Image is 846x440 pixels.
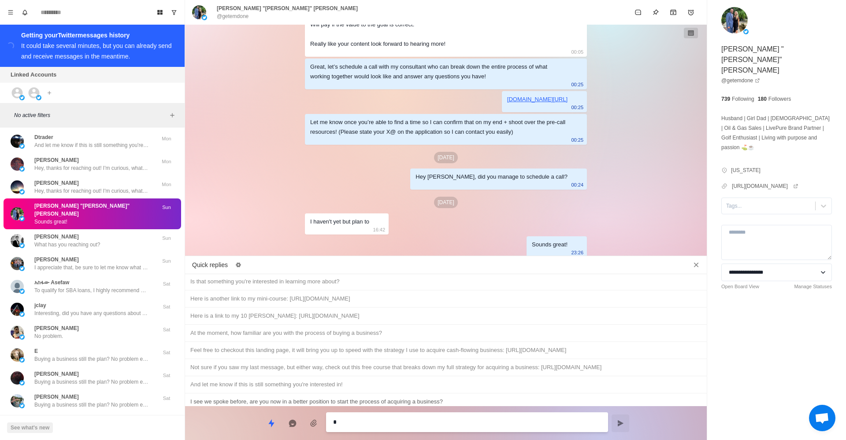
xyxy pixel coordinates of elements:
p: [PERSON_NAME] [34,179,79,187]
p: Buying a business still the plan? No problem either way, just lmk! [34,378,149,386]
p: Followers [768,95,791,103]
img: picture [19,312,25,317]
div: And let me know if this is still something you're interested in! [190,380,701,389]
p: Following [732,95,754,103]
p: [DATE] [434,152,458,163]
p: 00:24 [571,180,583,190]
img: picture [11,257,24,270]
img: picture [19,143,25,149]
button: Notifications [18,5,32,19]
p: [PERSON_NAME] [34,233,79,241]
button: Pin [647,4,664,21]
p: 16:42 [373,225,386,235]
div: Not sure if you saw my last message, but either way, check out this free course that breaks down ... [190,363,701,372]
img: picture [19,380,25,385]
img: picture [11,326,24,339]
p: Husband | Girl Dad | [DEMOGRAPHIC_DATA] | Oil & Gas Sales | LivePure Brand Partner | Golf Enthusi... [721,114,832,152]
p: And let me know if this is still something you're interested in! [34,141,149,149]
p: E [34,347,38,355]
img: picture [11,180,24,194]
img: picture [19,243,25,248]
p: Hey, thanks for reaching out! I'm curious, what ultimately has you interested in acquiring a cash... [34,164,149,172]
img: picture [36,95,41,100]
button: Show unread conversations [167,5,181,19]
p: Sat [156,303,178,311]
div: I see we spoke before, are you now in a better position to start the process of acquiring a busin... [190,397,701,407]
img: picture [743,29,749,34]
button: See what's new [7,422,53,433]
img: picture [19,216,25,221]
button: Add filters [167,110,178,121]
img: picture [19,403,25,408]
img: picture [11,348,24,362]
div: At the moment, how familiar are you with the process of buying a business? [190,328,701,338]
p: 00:25 [571,135,583,145]
img: picture [11,135,24,148]
p: jclay [34,301,46,309]
button: Board View [153,5,167,19]
button: Mark as unread [629,4,647,21]
a: Open chat [809,405,835,431]
button: Quick replies [263,414,280,432]
div: Here is another link to my mini-course: [URL][DOMAIN_NAME] [190,294,701,304]
div: I haven't yet but plan to [310,217,369,227]
p: [US_STATE] [731,166,761,174]
img: picture [19,357,25,363]
img: picture [11,234,24,247]
p: Linked Accounts [11,70,56,79]
img: picture [19,95,25,100]
div: Sounds great! [532,240,568,249]
p: [PERSON_NAME] "[PERSON_NAME]" [PERSON_NAME] [34,202,156,218]
p: [PERSON_NAME] [34,256,79,264]
p: Sun [156,204,178,211]
p: Interesting, did you have any questions about the business model? [34,309,149,317]
p: I appreciate that, be sure to let me know what you think! [34,264,149,271]
p: Buying a business still the plan? No problem either way, just lmk! [34,401,149,409]
p: @getemdone [217,12,249,20]
p: Buying a business still the plan? No problem either way, just lmk! [34,355,149,363]
p: 23:26 [571,248,583,257]
button: Send message [612,414,629,432]
a: [URL][DOMAIN_NAME] [732,182,798,190]
img: picture [11,280,24,293]
div: Let me know once you’re able to find a time so I can confirm that on my end + shoot over the pre-... [310,117,568,137]
img: picture [11,207,24,220]
p: [DATE] [434,197,458,208]
div: It could take several minutes, but you can already send and receive messages in the meantime. [21,42,172,60]
p: Sat [156,280,178,288]
button: Menu [4,5,18,19]
p: [PERSON_NAME] [34,393,79,401]
p: [PERSON_NAME] [34,156,79,164]
img: picture [192,5,206,19]
img: picture [19,266,25,271]
p: Sat [156,349,178,356]
div: Is that something you're interested in learning more about? [190,277,701,286]
p: Sun [156,235,178,242]
div: Great, let’s schedule a call with my consultant who can break down the entire process of what wor... [310,62,568,81]
button: Archive [664,4,682,21]
img: picture [11,394,24,407]
button: Add reminder [682,4,700,21]
div: Getting your Twitter messages history [21,30,174,40]
p: 00:05 [571,47,583,57]
div: Hey [PERSON_NAME], did you manage to schedule a call? [416,172,568,182]
a: [DOMAIN_NAME][URL] [507,96,568,103]
a: Manage Statuses [794,283,832,290]
img: picture [721,7,748,33]
p: Mon [156,135,178,143]
p: አስፋው Asefaw [34,279,69,286]
img: picture [19,189,25,194]
img: picture [11,303,24,316]
a: Open Board View [721,283,759,290]
p: Mon [156,181,178,188]
button: Add account [44,88,55,98]
button: Close quick replies [689,258,703,272]
p: To qualify for SBA loans, I highly recommend having a minimum of $25,000 liquid allocated for the... [34,286,149,294]
p: Mon [156,158,178,165]
p: Dtrader [34,133,53,141]
p: What has you reaching out? [34,241,100,249]
p: 00:25 [571,103,583,112]
p: 739 [721,95,730,103]
p: Sat [156,326,178,334]
img: picture [11,371,24,385]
